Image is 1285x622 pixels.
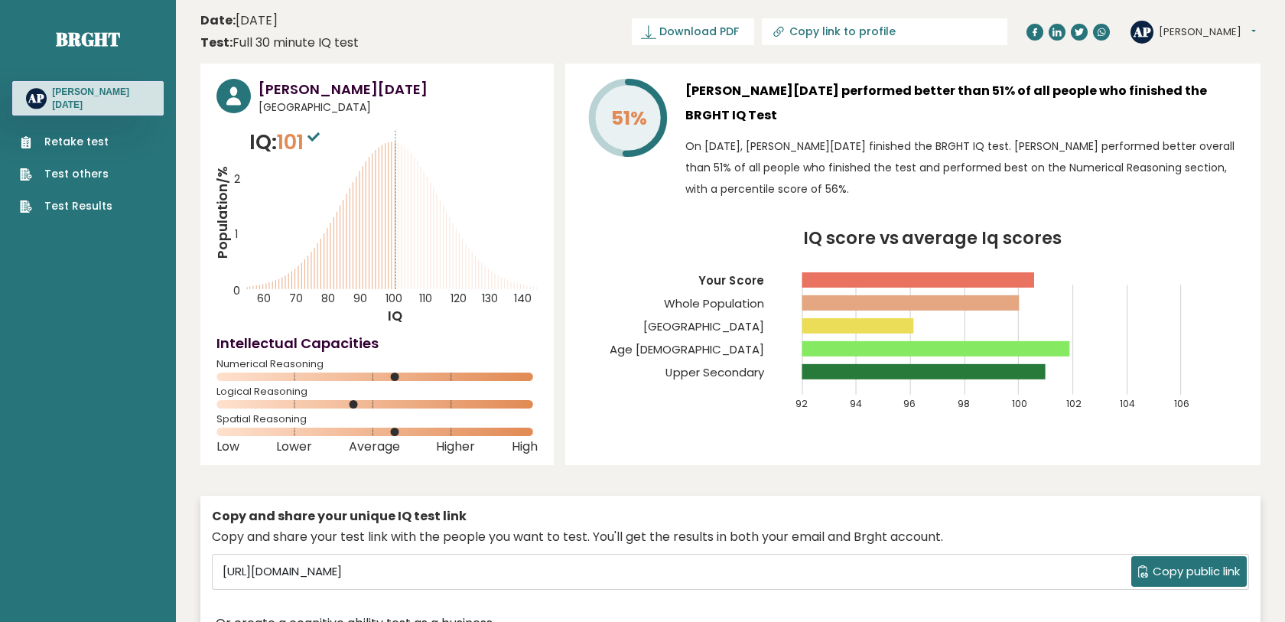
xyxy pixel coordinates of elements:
a: Download PDF [632,18,754,45]
a: Test Results [20,198,112,214]
b: Test: [200,34,233,51]
tspan: 90 [353,291,367,306]
p: IQ: [249,127,324,158]
tspan: IQ score vs average Iq scores [803,226,1062,250]
tspan: 94 [850,397,862,410]
tspan: 120 [451,291,467,306]
span: [GEOGRAPHIC_DATA] [259,99,538,116]
h4: Intellectual Capacities [216,333,538,353]
span: Spatial Reasoning [216,416,538,422]
span: Copy public link [1153,563,1240,581]
tspan: Upper Secondary [665,364,765,380]
div: Full 30 minute IQ test [200,34,359,52]
span: Numerical Reasoning [216,361,538,367]
tspan: 102 [1067,397,1082,410]
span: Average [349,444,400,450]
tspan: 110 [419,291,432,306]
tspan: Whole Population [664,295,764,311]
tspan: 100 [1013,397,1028,410]
h3: [PERSON_NAME][DATE] performed better than 51% of all people who finished the BRGHT IQ Test [685,79,1244,128]
span: Logical Reasoning [216,389,538,395]
tspan: 104 [1121,397,1137,410]
tspan: 98 [958,397,971,410]
tspan: IQ [388,307,402,325]
time: [DATE] [200,11,278,30]
a: Retake test [20,134,112,150]
tspan: 92 [796,397,808,410]
tspan: 80 [322,291,336,306]
tspan: Age [DEMOGRAPHIC_DATA] [610,341,764,357]
h3: [PERSON_NAME][DATE] [259,79,538,99]
p: On [DATE], [PERSON_NAME][DATE] finished the BRGHT IQ test. [PERSON_NAME] performed better overall... [685,135,1244,200]
tspan: 100 [385,291,402,306]
span: Low [216,444,239,450]
tspan: 96 [904,397,916,410]
div: Copy and share your test link with the people you want to test. You'll get the results in both yo... [212,528,1249,546]
h3: [PERSON_NAME][DATE] [52,86,150,111]
tspan: 0 [233,283,240,298]
tspan: 1 [235,226,238,242]
b: Date: [200,11,236,29]
span: Higher [436,444,475,450]
a: Test others [20,166,112,182]
span: Download PDF [659,24,739,40]
tspan: 70 [289,291,303,306]
tspan: 140 [514,291,532,306]
tspan: 106 [1176,397,1191,410]
tspan: 51% [611,105,647,132]
tspan: Your Score [698,272,764,288]
div: Copy and share your unique IQ test link [212,507,1249,526]
span: High [512,444,538,450]
button: Copy public link [1131,556,1247,587]
span: 101 [277,128,324,156]
tspan: [GEOGRAPHIC_DATA] [643,318,764,334]
a: Brght [56,27,120,51]
tspan: 130 [482,291,498,306]
button: [PERSON_NAME] [1159,24,1256,40]
span: Lower [276,444,312,450]
tspan: Population/% [213,166,232,259]
text: AP [28,90,44,106]
tspan: 2 [234,171,240,187]
text: AP [1133,22,1151,40]
tspan: 60 [257,291,271,306]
